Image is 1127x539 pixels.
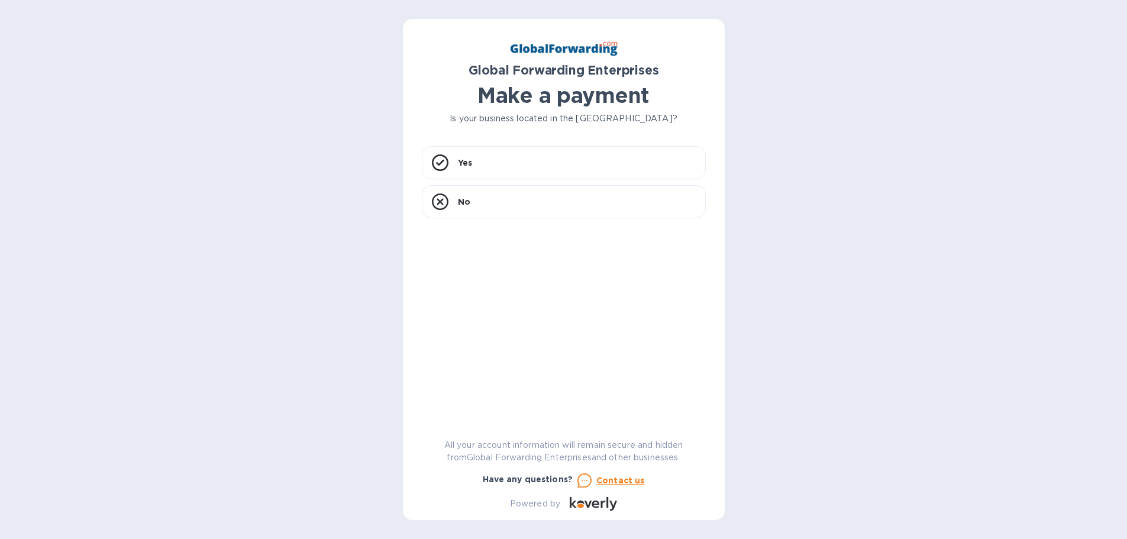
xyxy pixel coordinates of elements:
[469,63,659,78] b: Global Forwarding Enterprises
[458,196,470,208] p: No
[596,476,645,485] u: Contact us
[422,83,706,108] h1: Make a payment
[422,112,706,125] p: Is your business located in the [GEOGRAPHIC_DATA]?
[483,475,573,484] b: Have any questions?
[458,157,472,169] p: Yes
[422,439,706,464] p: All your account information will remain secure and hidden from Global Forwarding Enterprises and...
[510,498,560,510] p: Powered by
